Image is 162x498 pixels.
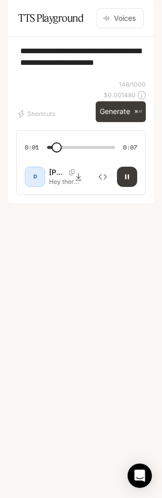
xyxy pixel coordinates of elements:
p: ⌘⏎ [134,109,142,115]
button: Copy Voice ID [65,169,79,175]
button: Shortcuts [16,106,59,122]
div: D [27,169,43,185]
span: 0:07 [123,142,137,152]
p: $ 0.001480 [104,91,136,99]
div: Open Intercom Messenger [128,464,152,488]
button: Download audio [68,167,89,187]
h1: TTS Playground [18,8,83,28]
button: Inspect [93,167,113,187]
button: Voices [97,8,144,28]
p: Hey there, and welcome back to the show! We've got a fascinating episode lined up [DATE], includi... [49,177,81,186]
button: Generate⌘⏎ [96,101,146,122]
p: 148 / 1000 [119,80,146,89]
p: [PERSON_NAME] [49,167,65,177]
span: 0:01 [25,142,39,152]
